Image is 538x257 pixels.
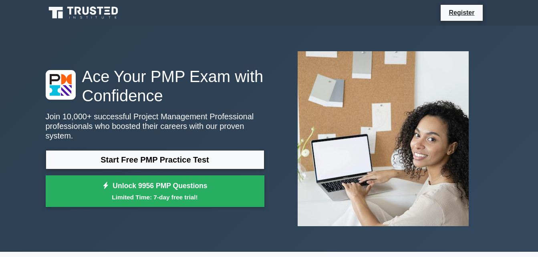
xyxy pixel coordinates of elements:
[46,67,264,105] h1: Ace Your PMP Exam with Confidence
[46,112,264,141] p: Join 10,000+ successful Project Management Professional professionals who boosted their careers w...
[46,150,264,169] a: Start Free PMP Practice Test
[56,193,254,202] small: Limited Time: 7-day free trial!
[46,175,264,207] a: Unlock 9956 PMP QuestionsLimited Time: 7-day free trial!
[444,8,479,18] a: Register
